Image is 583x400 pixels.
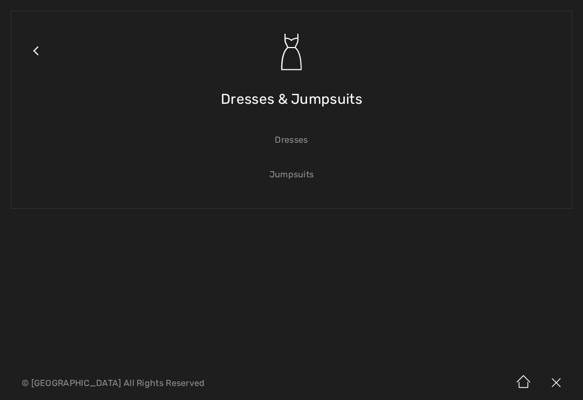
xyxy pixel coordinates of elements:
[540,366,572,400] img: X
[507,366,540,400] img: Home
[25,8,47,17] span: Help
[221,80,362,118] span: Dresses & Jumpsuits
[22,163,561,186] a: Jumpsuits
[22,128,561,152] a: Dresses
[22,379,343,387] p: © [GEOGRAPHIC_DATA] All Rights Reserved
